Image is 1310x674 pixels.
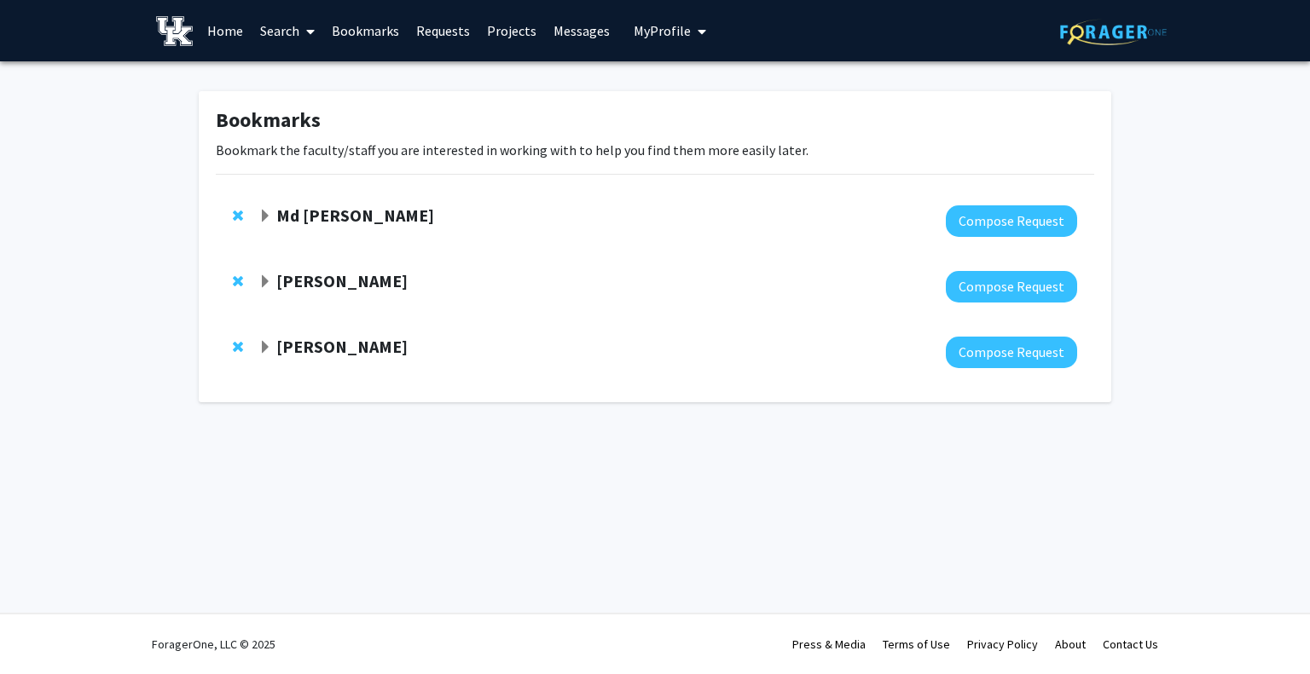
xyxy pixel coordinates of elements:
[408,1,478,60] a: Requests
[276,336,408,357] strong: [PERSON_NAME]
[883,637,950,652] a: Terms of Use
[152,614,275,674] div: ForagerOne, LLC © 2025
[216,108,1094,133] h1: Bookmarks
[1103,637,1158,652] a: Contact Us
[634,22,691,39] span: My Profile
[545,1,618,60] a: Messages
[258,210,272,223] span: Expand Md Eunus Ali Bookmark
[258,275,272,289] span: Expand Jonathan Satin Bookmark
[199,1,252,60] a: Home
[946,337,1077,368] button: Compose Request to Saurabh Chattopadhyay
[478,1,545,60] a: Projects
[967,637,1038,652] a: Privacy Policy
[276,270,408,291] strong: [PERSON_NAME]
[946,205,1077,237] button: Compose Request to Md Eunus Ali
[252,1,323,60] a: Search
[323,1,408,60] a: Bookmarks
[1060,19,1167,45] img: ForagerOne Logo
[276,205,434,226] strong: Md [PERSON_NAME]
[258,341,272,354] span: Expand Saurabh Chattopadhyay Bookmark
[792,637,866,652] a: Press & Media
[216,140,1094,160] p: Bookmark the faculty/staff you are interested in working with to help you find them more easily l...
[233,274,243,288] span: Remove Jonathan Satin from bookmarks
[156,16,193,46] img: University of Kentucky Logo
[946,271,1077,302] button: Compose Request to Jonathan Satin
[13,597,72,661] iframe: Chat
[1055,637,1086,652] a: About
[233,340,243,354] span: Remove Saurabh Chattopadhyay from bookmarks
[233,209,243,222] span: Remove Md Eunus Ali from bookmarks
